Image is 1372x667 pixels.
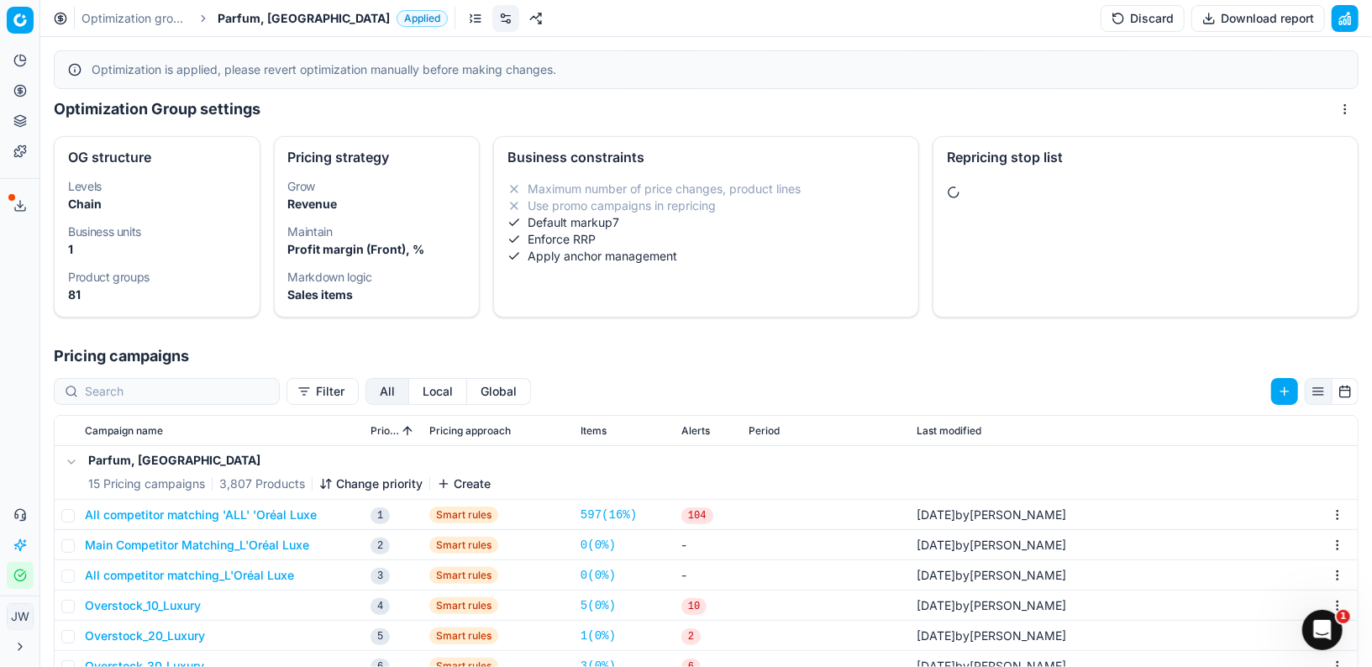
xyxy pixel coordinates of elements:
[507,214,905,231] li: Default markup 7
[54,97,260,121] h1: Optimization Group settings
[85,424,163,438] span: Campaign name
[85,537,309,554] button: Main Competitor Matching_L'Oréal Luxe
[288,287,354,302] strong: Sales items
[467,378,531,405] button: global
[85,628,205,644] button: Overstock_20_Luxury
[1191,5,1325,32] button: Download report
[507,181,905,197] li: Maximum number of price changes, product lines
[1337,610,1350,623] span: 1
[68,181,246,192] dt: Levels
[917,598,955,612] span: [DATE]
[681,628,701,645] span: 2
[371,568,390,585] span: 3
[7,603,34,630] button: JW
[68,287,81,302] strong: 81
[675,530,742,560] td: -
[68,271,246,283] dt: Product groups
[68,226,246,238] dt: Business units
[681,507,713,524] span: 104
[288,181,466,192] dt: Grow
[917,507,955,522] span: [DATE]
[429,628,498,644] span: Smart rules
[85,597,201,614] button: Overstock_10_Luxury
[429,507,498,523] span: Smart rules
[288,242,425,256] strong: Profit margin (Front), %
[429,424,511,438] span: Pricing approach
[92,61,1344,78] div: Optimization is applied, please revert optimization manually before making changes.
[917,537,1066,554] div: by [PERSON_NAME]
[288,197,338,211] strong: Revenue
[681,424,710,438] span: Alerts
[288,150,466,164] div: Pricing strategy
[409,378,467,405] button: local
[40,344,1372,368] h1: Pricing campaigns
[507,248,905,265] li: Apply anchor management
[371,538,390,554] span: 2
[581,507,637,523] a: 597(16%)
[68,197,102,211] strong: Chain
[917,538,955,552] span: [DATE]
[85,507,317,523] button: All competitor matching 'ALL' 'Oréal Luxe
[507,231,905,248] li: Enforce RRP
[581,537,616,554] a: 0(0%)
[85,383,269,400] input: Search
[581,424,607,438] span: Items
[371,628,390,645] span: 5
[437,475,491,492] button: Create
[681,598,707,615] span: 10
[749,424,780,438] span: Period
[507,150,905,164] div: Business constraints
[365,378,409,405] button: all
[218,10,390,27] span: Parfum, [GEOGRAPHIC_DATA]
[917,507,1066,523] div: by [PERSON_NAME]
[1101,5,1185,32] button: Discard
[319,475,423,492] button: Change priority
[85,567,294,584] button: All competitor matching_L'Oréal Luxe
[917,424,981,438] span: Last modified
[507,197,905,214] li: Use promo campaigns in repricing
[917,628,955,643] span: [DATE]
[917,567,1066,584] div: by [PERSON_NAME]
[1302,610,1343,650] iframe: Intercom live chat
[371,507,390,524] span: 1
[397,10,448,27] span: Applied
[88,452,491,469] h5: Parfum, [GEOGRAPHIC_DATA]
[429,597,498,614] span: Smart rules
[218,10,448,27] span: Parfum, [GEOGRAPHIC_DATA]Applied
[947,150,1344,164] div: Repricing stop list
[429,537,498,554] span: Smart rules
[288,271,466,283] dt: Markdown logic
[288,226,466,238] dt: Maintain
[81,10,189,27] a: Optimization groups
[581,597,616,614] a: 5(0%)
[581,628,616,644] a: 1(0%)
[219,475,305,492] span: 3,807 Products
[429,567,498,584] span: Smart rules
[88,475,205,492] span: 15 Pricing campaigns
[371,424,399,438] span: Priority
[286,378,359,405] button: Filter
[81,10,448,27] nav: breadcrumb
[8,604,33,629] span: JW
[917,568,955,582] span: [DATE]
[675,560,742,591] td: -
[917,597,1066,614] div: by [PERSON_NAME]
[68,242,73,256] strong: 1
[399,423,416,439] button: Sorted by Priority ascending
[917,628,1066,644] div: by [PERSON_NAME]
[68,150,246,164] div: OG structure
[581,567,616,584] a: 0(0%)
[371,598,390,615] span: 4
